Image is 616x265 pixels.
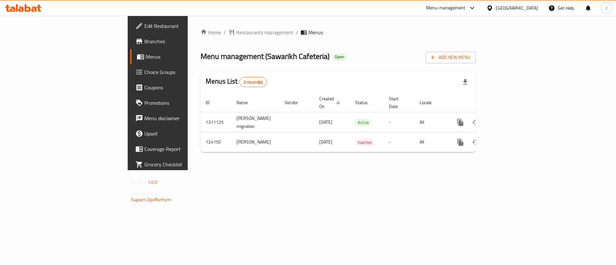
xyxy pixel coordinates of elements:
[332,53,347,61] div: Open
[131,189,160,197] span: Get support on:
[130,157,231,172] a: Grocery Checklist
[131,178,147,186] span: Version:
[355,139,374,146] span: Inactive
[468,115,483,130] button: Change Status
[144,37,226,45] span: Branches
[206,77,267,87] h2: Menus List
[130,34,231,49] a: Branches
[448,93,519,112] th: Actions
[206,99,218,106] span: ID
[146,53,226,61] span: Menus
[415,132,448,152] td: All
[236,29,293,36] span: Restaurants management
[131,195,172,204] a: Support.OpsPlatform
[332,54,347,60] span: Open
[130,111,231,126] a: Menu disclaimer
[239,77,267,87] div: Total records count
[240,79,267,85] span: 2 record(s)
[201,49,329,63] span: Menu management ( Sawarikh Cafeteria )
[426,52,475,63] button: Add New Menu
[130,18,231,34] a: Edit Restaurant
[496,4,538,12] div: [GEOGRAPHIC_DATA]
[458,74,473,90] div: Export file
[453,135,468,150] button: more
[236,99,256,106] span: Name
[144,130,226,137] span: Upsell
[384,132,415,152] td: -
[468,135,483,150] button: Change Status
[148,178,158,186] span: 1.0.0
[130,126,231,141] a: Upsell
[285,99,306,106] span: Vendor
[228,29,293,36] a: Restaurants management
[420,99,440,106] span: Locale
[144,22,226,30] span: Edit Restaurant
[389,95,407,110] span: Start Date
[355,99,376,106] span: Status
[296,29,298,36] li: /
[431,54,470,62] span: Add New Menu
[130,64,231,80] a: Choice Groups
[231,112,279,132] td: [PERSON_NAME] migration
[130,80,231,95] a: Coupons
[144,99,226,107] span: Promotions
[144,68,226,76] span: Choice Groups
[201,93,519,152] table: enhanced table
[130,95,231,111] a: Promotions
[415,112,448,132] td: All
[144,161,226,168] span: Grocery Checklist
[130,49,231,64] a: Menus
[231,132,279,152] td: [PERSON_NAME]
[319,118,332,126] span: [DATE]
[319,95,342,110] span: Created On
[606,4,607,12] span: J
[384,112,415,132] td: -
[308,29,323,36] span: Menus
[426,4,466,12] div: Menu-management
[144,114,226,122] span: Menu disclaimer
[144,145,226,153] span: Coverage Report
[453,115,468,130] button: more
[130,141,231,157] a: Coverage Report
[201,29,475,36] nav: breadcrumb
[355,119,372,126] span: Active
[319,138,332,146] span: [DATE]
[144,84,226,91] span: Coupons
